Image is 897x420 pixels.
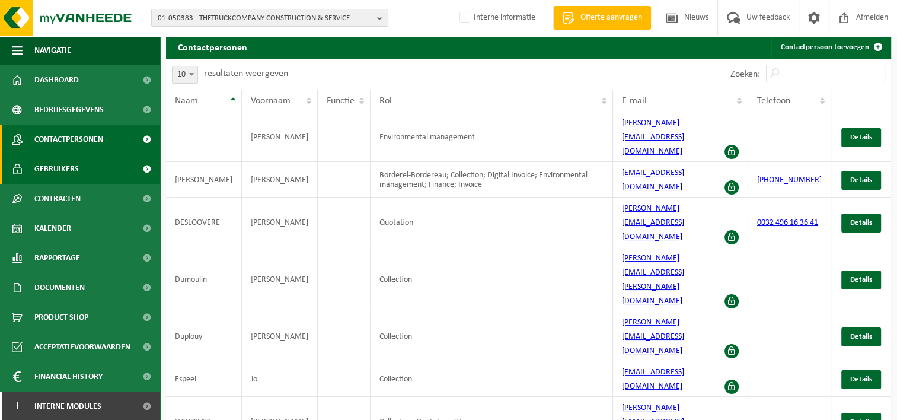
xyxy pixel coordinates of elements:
[371,162,613,198] td: Borderel-Bordereau; Collection; Digital Invoice; Environmental management; Finance; Invoice
[34,154,79,184] span: Gebruikers
[622,204,684,241] a: [PERSON_NAME][EMAIL_ADDRESS][DOMAIN_NAME]
[34,125,103,154] span: Contactpersonen
[242,162,318,198] td: [PERSON_NAME]
[841,271,881,289] a: Details
[841,370,881,389] a: Details
[850,176,872,184] span: Details
[457,9,535,27] label: Interne informatie
[379,96,392,106] span: Rol
[173,66,197,83] span: 10
[34,65,79,95] span: Dashboard
[34,273,85,303] span: Documenten
[166,162,242,198] td: [PERSON_NAME]
[166,247,242,311] td: Dumoulin
[371,198,613,247] td: Quotation
[730,69,760,79] label: Zoeken:
[841,327,881,346] a: Details
[166,198,242,247] td: DESLOOVERE
[34,243,80,273] span: Rapportage
[175,96,198,106] span: Naam
[371,112,613,162] td: Environmental management
[172,66,198,84] span: 10
[34,214,71,243] span: Kalender
[166,35,259,58] h2: Contactpersonen
[622,254,684,306] a: [PERSON_NAME][EMAIL_ADDRESS][PERSON_NAME][DOMAIN_NAME]
[850,376,872,383] span: Details
[622,96,647,106] span: E-mail
[850,219,872,227] span: Details
[151,9,388,27] button: 01-050383 - THETRUCKCOMPANY CONSTRUCTION & SERVICE
[850,333,872,341] span: Details
[242,311,318,361] td: [PERSON_NAME]
[242,361,318,397] td: Jo
[158,9,372,27] span: 01-050383 - THETRUCKCOMPANY CONSTRUCTION & SERVICE
[622,318,684,355] a: [PERSON_NAME][EMAIL_ADDRESS][DOMAIN_NAME]
[577,12,645,24] span: Offerte aanvragen
[34,332,130,362] span: Acceptatievoorwaarden
[850,133,872,141] span: Details
[34,184,81,214] span: Contracten
[622,119,684,156] a: [PERSON_NAME][EMAIL_ADDRESS][DOMAIN_NAME]
[850,276,872,284] span: Details
[34,303,88,332] span: Product Shop
[34,95,104,125] span: Bedrijfsgegevens
[841,171,881,190] a: Details
[34,362,103,392] span: Financial History
[242,112,318,162] td: [PERSON_NAME]
[553,6,651,30] a: Offerte aanvragen
[251,96,291,106] span: Voornaam
[622,368,684,391] a: [EMAIL_ADDRESS][DOMAIN_NAME]
[771,35,890,59] a: Contactpersoon toevoegen
[327,96,355,106] span: Functie
[622,168,684,192] a: [EMAIL_ADDRESS][DOMAIN_NAME]
[166,311,242,361] td: Duplouy
[757,176,822,184] a: [PHONE_NUMBER]
[371,361,613,397] td: Collection
[166,361,242,397] td: Espeel
[371,311,613,361] td: Collection
[757,96,790,106] span: Telefoon
[34,36,71,65] span: Navigatie
[204,69,288,78] label: resultaten weergeven
[841,128,881,147] a: Details
[242,247,318,311] td: [PERSON_NAME]
[371,247,613,311] td: Collection
[757,218,818,227] a: 0032 496 16 36 41
[841,214,881,233] a: Details
[242,198,318,247] td: [PERSON_NAME]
